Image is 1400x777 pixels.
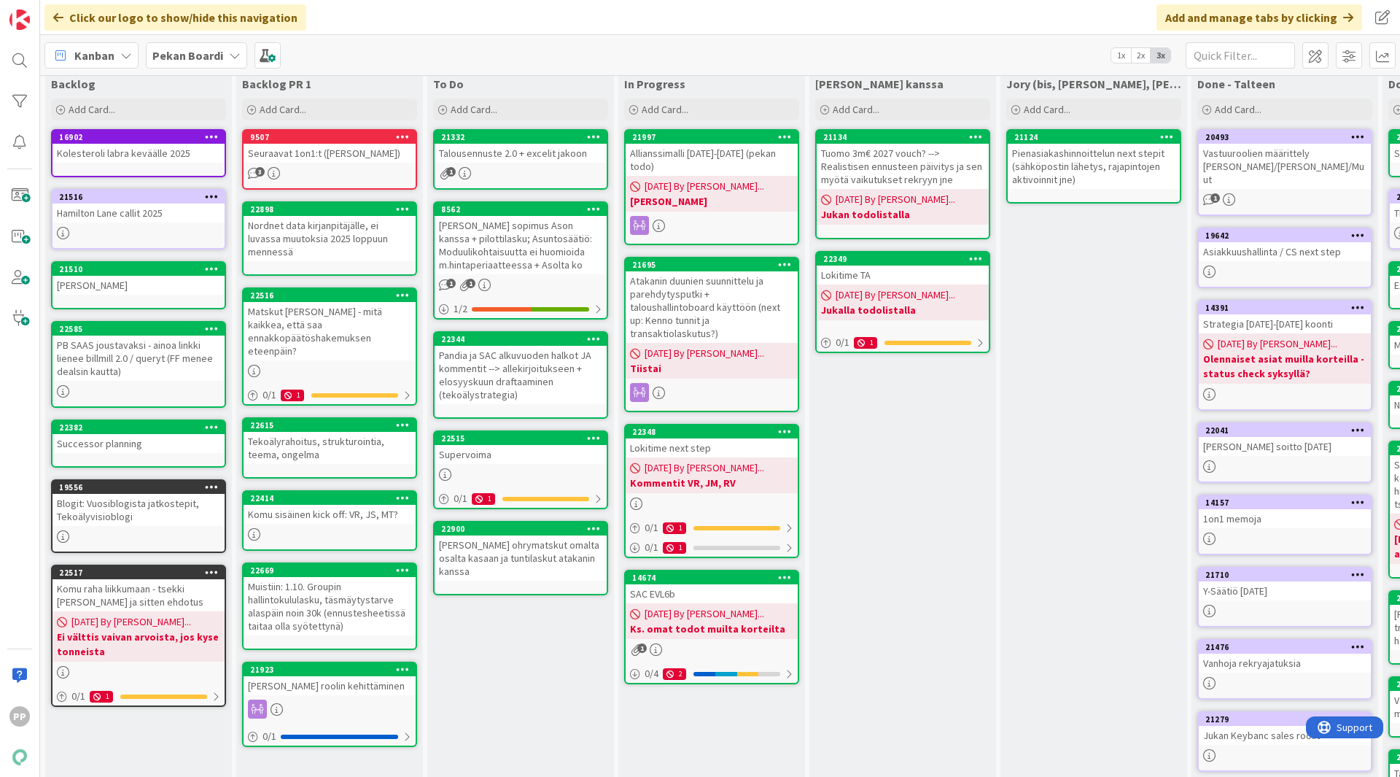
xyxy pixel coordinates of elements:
[632,260,798,270] div: 21695
[1197,639,1372,700] a: 21476Vanhoja rekryajatuksia
[1199,301,1371,333] div: 14391Strategia [DATE]-[DATE] koonti
[626,144,798,176] div: Allianssimalli [DATE]-[DATE] (pekan todo)
[255,167,265,177] span: 3
[59,422,225,433] div: 22382
[1199,641,1371,654] div: 21476
[624,129,799,245] a: 21997Allianssimalli [DATE]-[DATE] (pekan todo)[DATE] By [PERSON_NAME]...[PERSON_NAME]
[52,579,225,611] div: Komu raha liikkumaan - tsekki [PERSON_NAME] ja sitten ehdotus
[435,432,607,445] div: 22515
[59,132,225,142] div: 16902
[244,131,416,144] div: 9507
[51,77,96,91] span: Backlog
[836,287,955,303] span: [DATE] By [PERSON_NAME]...
[626,425,798,438] div: 22348
[52,204,225,223] div: Hamilton Lane callit 2025
[52,434,225,453] div: Successor planning
[823,254,989,264] div: 22349
[52,131,225,163] div: 16902Kolesteroli labra keväälle 2025
[244,505,416,524] div: Komu sisäinen kick off: VR, JS, MT?
[626,519,798,537] div: 0/11
[626,665,798,683] div: 0/42
[244,216,416,261] div: Nordnet data kirjanpitäjälle, ei luvassa muutoksia 2025 loppuun mennessä
[1197,300,1372,411] a: 14391Strategia [DATE]-[DATE] koonti[DATE] By [PERSON_NAME]...Olennaiset asiat muilla korteilla - ...
[9,9,30,30] img: Visit kanbanzone.com
[815,251,990,353] a: 22349Lokitime TA[DATE] By [PERSON_NAME]...Jukalla todolistalla0/11
[1008,131,1180,189] div: 21124Pienasiakashinnoittelun next stepit (sähköpostin lähetys, rajapintojen aktivoinnit jne)
[250,132,416,142] div: 9507
[433,201,608,320] a: 8562[PERSON_NAME] sopimus Ason kanssa + pilottilasku; Asuntosäätiö: Moduulikohtaisuutta ei huomio...
[244,577,416,635] div: Muistiin: 1.10. Groupin hallintokululasku, täsmäytystarve alaspäin noin 30k (ennustesheetissä tai...
[626,571,798,603] div: 14674SAC EVL6b
[630,361,793,376] b: Tiistai
[244,564,416,635] div: 22669Muistiin: 1.10. Groupin hallintokululasku, täsmäytystarve alaspäin noin 30k (ennustesheetiss...
[435,300,607,318] div: 1/2
[626,538,798,557] div: 0/11
[1203,352,1366,381] b: Olennaiset asiat muilla korteilla - status check syksyllä?
[244,203,416,216] div: 22898
[1199,131,1371,189] div: 20493Vastuuroolien määrittely [PERSON_NAME]/[PERSON_NAME]/Muut
[645,346,764,361] span: [DATE] By [PERSON_NAME]...
[1199,424,1371,437] div: 22041
[51,321,226,408] a: 22585PB SAAS joustavaksi - ainoa linkki lienee billmill 2.0 / queryt (FF menee dealsin kautta)
[69,103,115,116] span: Add Card...
[624,570,799,684] a: 14674SAC EVL6b[DATE] By [PERSON_NAME]...Ks. omat todot muilta korteilta0/42
[1205,714,1371,724] div: 21279
[632,573,798,583] div: 14674
[9,747,30,768] img: avatar
[817,144,989,189] div: Tuomo 3m€ 2027 vouch? --> Realistisen ennusteen päivitys ja sen myötä vaikutukset rekryyn jne
[435,445,607,464] div: Supervoima
[52,421,225,453] div: 22382Successor planning
[632,427,798,437] div: 22348
[1205,642,1371,652] div: 21476
[52,190,225,223] div: 21516Hamilton Lane callit 2025
[52,687,225,706] div: 0/11
[854,337,877,349] div: 1
[262,387,276,403] span: 0 / 1
[244,432,416,464] div: Tekoälyrahoitus, strukturointia, teema, ongelma
[242,201,417,276] a: 22898Nordnet data kirjanpitäjälle, ei luvassa muutoksia 2025 loppuun mennessä
[645,666,658,681] span: 0 / 4
[244,289,416,302] div: 22516
[645,179,764,194] span: [DATE] By [PERSON_NAME]...
[1197,567,1372,627] a: 21710Y-Säätiö [DATE]
[441,204,607,214] div: 8562
[51,189,226,250] a: 21516Hamilton Lane callit 2025
[1218,336,1337,352] span: [DATE] By [PERSON_NAME]...
[626,571,798,584] div: 14674
[642,103,688,116] span: Add Card...
[250,290,416,301] div: 22516
[1014,132,1180,142] div: 21124
[441,132,607,142] div: 21332
[645,540,658,555] span: 0 / 1
[626,425,798,457] div: 22348Lokitime next step
[152,48,223,63] b: Pekan Boardi
[59,568,225,578] div: 22517
[630,194,793,209] b: [PERSON_NAME]
[244,419,416,464] div: 22615Tekoälyrahoitus, strukturointia, teema, ongelma
[244,289,416,360] div: 22516Matskut [PERSON_NAME] - mitä kaikkea, että saa ennakkopäätöshakemuksen eteenpäin?
[52,481,225,526] div: 19556Blogit: Vuosiblogista jatkostepit, Tekoälyvisioblogi
[637,643,647,653] span: 1
[52,494,225,526] div: Blogit: Vuosiblogista jatkostepit, Tekoälyvisioblogi
[242,287,417,406] a: 22516Matskut [PERSON_NAME] - mitä kaikkea, että saa ennakkopäätöshakemuksen eteenpäin?0/11
[823,132,989,142] div: 21134
[441,433,607,444] div: 22515
[250,204,416,214] div: 22898
[1006,77,1181,91] span: Jory (bis, kenno, bohr)
[242,417,417,479] a: 22615Tekoälyrahoitus, strukturointia, teema, ongelma
[52,481,225,494] div: 19556
[1008,131,1180,144] div: 21124
[1199,568,1371,600] div: 21710Y-Säätiö [DATE]
[281,390,304,401] div: 1
[821,207,984,222] b: Jukan todolistalla
[1199,496,1371,509] div: 14157
[260,103,306,116] span: Add Card...
[244,663,416,695] div: 21923[PERSON_NAME] roolin kehittäminen
[51,129,226,177] a: 16902Kolesteroli labra keväälle 2025
[441,334,607,344] div: 22344
[244,492,416,524] div: 22414Komu sisäinen kick off: VR, JS, MT?
[817,333,989,352] div: 0/11
[1199,726,1371,745] div: Jukan Keybanc sales roolit
[626,131,798,144] div: 21997
[1215,103,1261,116] span: Add Card...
